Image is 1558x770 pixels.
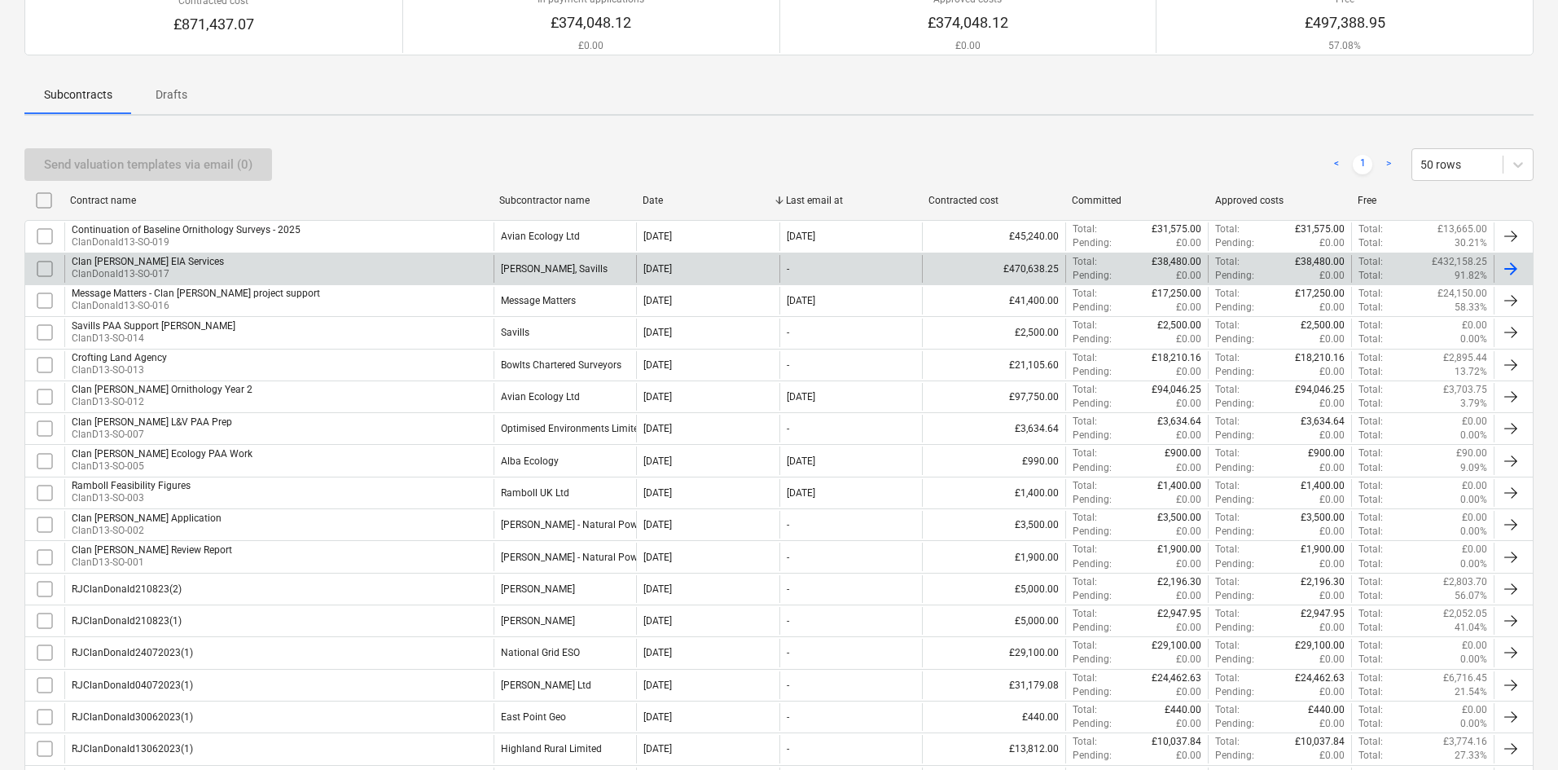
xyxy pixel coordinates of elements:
[1462,639,1487,653] p: £0.00
[501,455,559,467] div: Alba Ecology
[1073,589,1112,603] p: Pending :
[1215,671,1240,685] p: Total :
[1305,13,1385,33] p: £497,388.95
[643,455,672,467] div: [DATE]
[72,711,193,723] div: RJClanDonald30062023(1)
[538,13,644,33] p: £374,048.12
[922,511,1065,539] div: £3,500.00
[1456,447,1487,460] p: £90.00
[643,195,773,206] div: Date
[1305,39,1385,53] p: 57.08%
[1176,332,1201,346] p: £0.00
[1215,236,1254,250] p: Pending :
[643,583,672,595] div: [DATE]
[1165,703,1201,717] p: £440.00
[1152,255,1201,269] p: £38,480.00
[173,15,254,34] p: £871,437.07
[787,423,789,434] div: -
[1157,511,1201,525] p: £3,500.00
[1073,319,1097,332] p: Total :
[1327,155,1346,174] a: Previous page
[1215,383,1240,397] p: Total :
[922,543,1065,570] div: £1,900.00
[538,39,644,53] p: £0.00
[501,295,576,306] div: Message Matters
[1215,479,1240,493] p: Total :
[72,556,232,570] p: ClanD13-SO-001
[1358,621,1383,635] p: Total :
[922,703,1065,731] div: £440.00
[1157,575,1201,589] p: £2,196.30
[1460,525,1487,539] p: 0.00%
[922,575,1065,603] div: £5,000.00
[1215,255,1240,269] p: Total :
[1358,351,1383,365] p: Total :
[1073,575,1097,589] p: Total :
[1460,653,1487,667] p: 0.00%
[1157,479,1201,493] p: £1,400.00
[1319,461,1345,475] p: £0.00
[72,256,224,267] div: Clan [PERSON_NAME] EIA Services
[1073,415,1097,429] p: Total :
[1073,383,1097,397] p: Total :
[72,320,235,332] div: Savills PAA Support [PERSON_NAME]
[1176,461,1201,475] p: £0.00
[1358,301,1383,315] p: Total :
[72,524,222,538] p: ClanD13-SO-002
[787,552,789,563] div: -
[1455,685,1487,699] p: 21.54%
[643,680,672,691] div: [DATE]
[501,519,646,530] div: Alasdair MacDonald - Natural Power
[922,287,1065,315] div: £41,400.00
[922,255,1065,283] div: £470,638.25
[72,448,252,460] div: Clan [PERSON_NAME] Ecology PAA Work
[1215,397,1254,411] p: Pending :
[1358,511,1383,525] p: Total :
[1462,415,1487,429] p: £0.00
[1455,589,1487,603] p: 56.07%
[643,327,672,338] div: [DATE]
[72,491,191,505] p: ClanD13-SO-003
[1215,525,1254,539] p: Pending :
[1176,557,1201,571] p: £0.00
[1073,236,1112,250] p: Pending :
[1358,461,1383,475] p: Total :
[1443,351,1487,365] p: £2,895.44
[1319,365,1345,379] p: £0.00
[922,415,1065,442] div: £3,634.64
[1358,222,1383,236] p: Total :
[1215,332,1254,346] p: Pending :
[1319,525,1345,539] p: £0.00
[1437,222,1487,236] p: £13,665.00
[1215,429,1254,442] p: Pending :
[72,615,182,627] div: RJClanDonald210823(1)
[1215,575,1240,589] p: Total :
[922,671,1065,699] div: £31,179.08
[643,295,672,306] div: [DATE]
[1073,479,1097,493] p: Total :
[1437,287,1487,301] p: £24,150.00
[72,480,191,491] div: Ramboll Feasibility Figures
[72,352,167,363] div: Crofting Land Agency
[72,416,232,428] div: Clan [PERSON_NAME] L&V PAA Prep
[1319,557,1345,571] p: £0.00
[1358,479,1383,493] p: Total :
[1215,703,1240,717] p: Total :
[1152,222,1201,236] p: £31,575.00
[72,544,232,556] div: Clan [PERSON_NAME] Review Report
[72,332,235,345] p: ClanD13-SO-014
[1319,493,1345,507] p: £0.00
[1319,589,1345,603] p: £0.00
[1358,255,1383,269] p: Total :
[1295,671,1345,685] p: £24,462.63
[1215,351,1240,365] p: Total :
[1215,685,1254,699] p: Pending :
[1462,543,1487,557] p: £0.00
[1443,383,1487,397] p: £3,703.75
[501,359,621,371] div: Bowlts Chartered Surveyors
[1319,621,1345,635] p: £0.00
[1073,493,1112,507] p: Pending :
[1073,351,1097,365] p: Total :
[1460,429,1487,442] p: 0.00%
[1358,607,1383,621] p: Total :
